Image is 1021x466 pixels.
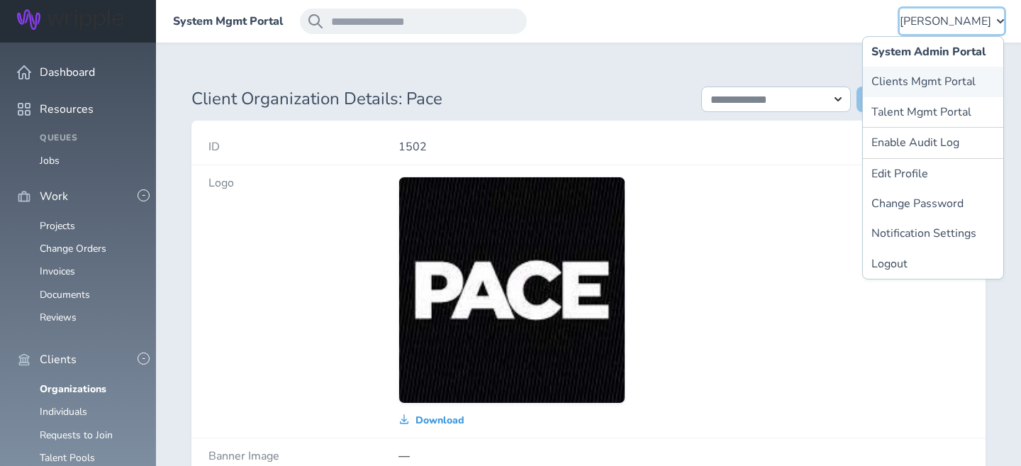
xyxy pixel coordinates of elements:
p: 1502 [398,140,969,153]
span: Work [40,190,68,203]
a: Notification Settings [863,218,1003,248]
a: Documents [40,288,90,301]
a: Change Password [863,189,1003,218]
span: [PERSON_NAME] [900,15,991,28]
img: Wripple [17,9,123,30]
a: Requests to Join [40,428,113,442]
a: Change Orders [40,242,106,255]
a: Reviews [40,311,77,324]
span: Download [415,415,464,426]
a: Organizations [40,382,106,396]
a: Jobs [40,154,60,167]
button: - [138,353,150,365]
a: Individuals [40,405,87,418]
a: System Mgmt Portal [173,15,283,28]
a: System Admin Portal [863,37,1003,67]
h1: Client Organization Details: Pace [191,89,684,109]
h4: Banner Image [208,450,398,462]
span: — [398,448,410,464]
a: Talent Mgmt Portal [863,97,1003,127]
h4: Queues [40,133,139,143]
a: Edit Profile [863,159,1003,189]
button: - [138,189,150,201]
span: Clients [40,353,77,366]
a: Invoices [40,265,75,278]
a: Projects [40,219,75,233]
img: 2Q== [399,177,625,403]
h4: Logo [208,177,398,189]
h4: ID [208,140,398,153]
a: Logout [863,249,1003,279]
button: Enable Audit Log [863,128,1003,157]
button: Run Action [857,87,893,112]
button: [PERSON_NAME] [900,9,1004,34]
a: Clients Mgmt Portal [863,67,1003,96]
a: Talent Pools [40,451,95,465]
span: Dashboard [40,66,95,79]
span: Resources [40,103,94,116]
